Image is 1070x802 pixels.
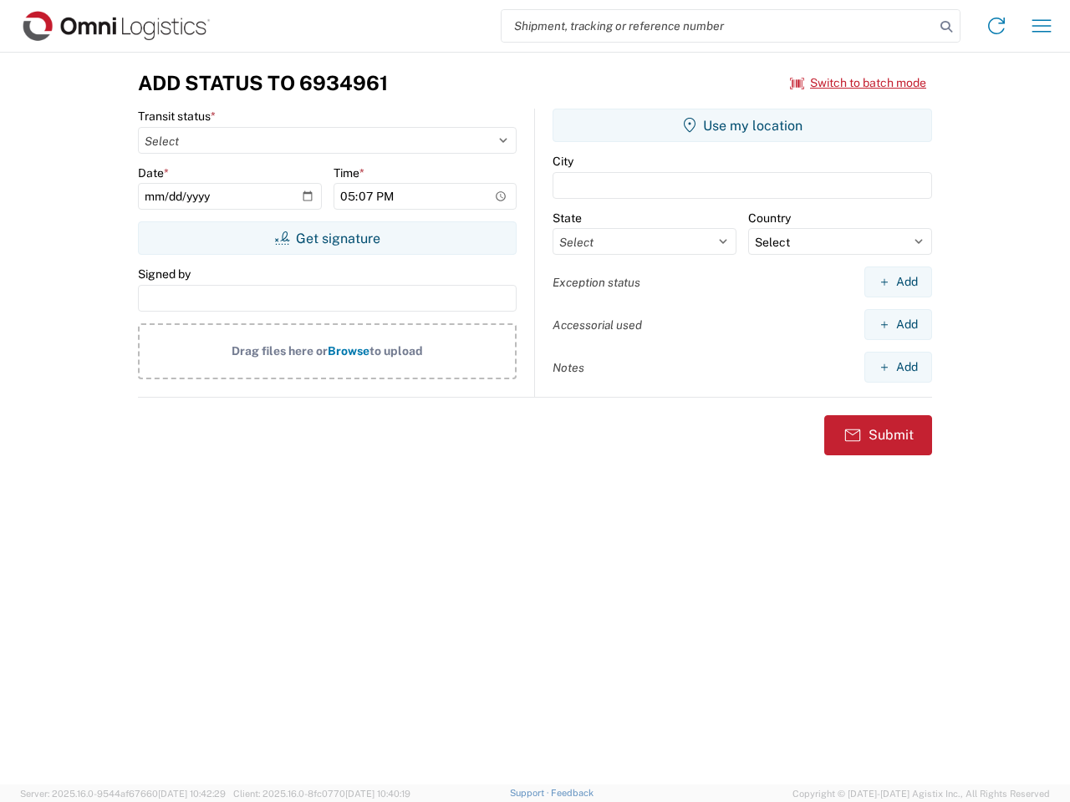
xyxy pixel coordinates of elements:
[824,415,932,455] button: Submit
[138,71,388,95] h3: Add Status to 6934961
[138,266,191,282] label: Signed by
[369,344,423,358] span: to upload
[510,788,552,798] a: Support
[328,344,369,358] span: Browse
[138,109,216,124] label: Transit status
[551,788,594,798] a: Feedback
[553,317,642,332] label: Accessorial used
[138,221,517,255] button: Get signature
[334,165,364,180] label: Time
[553,154,573,169] label: City
[864,266,932,297] button: Add
[502,10,935,42] input: Shipment, tracking or reference number
[553,211,582,226] label: State
[20,789,226,799] span: Server: 2025.16.0-9544af67660
[864,309,932,340] button: Add
[553,360,584,375] label: Notes
[138,165,169,180] label: Date
[345,789,410,799] span: [DATE] 10:40:19
[553,109,932,142] button: Use my location
[864,352,932,383] button: Add
[553,275,640,290] label: Exception status
[792,786,1050,801] span: Copyright © [DATE]-[DATE] Agistix Inc., All Rights Reserved
[748,211,791,226] label: Country
[233,789,410,799] span: Client: 2025.16.0-8fc0770
[158,789,226,799] span: [DATE] 10:42:29
[790,69,926,97] button: Switch to batch mode
[232,344,328,358] span: Drag files here or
